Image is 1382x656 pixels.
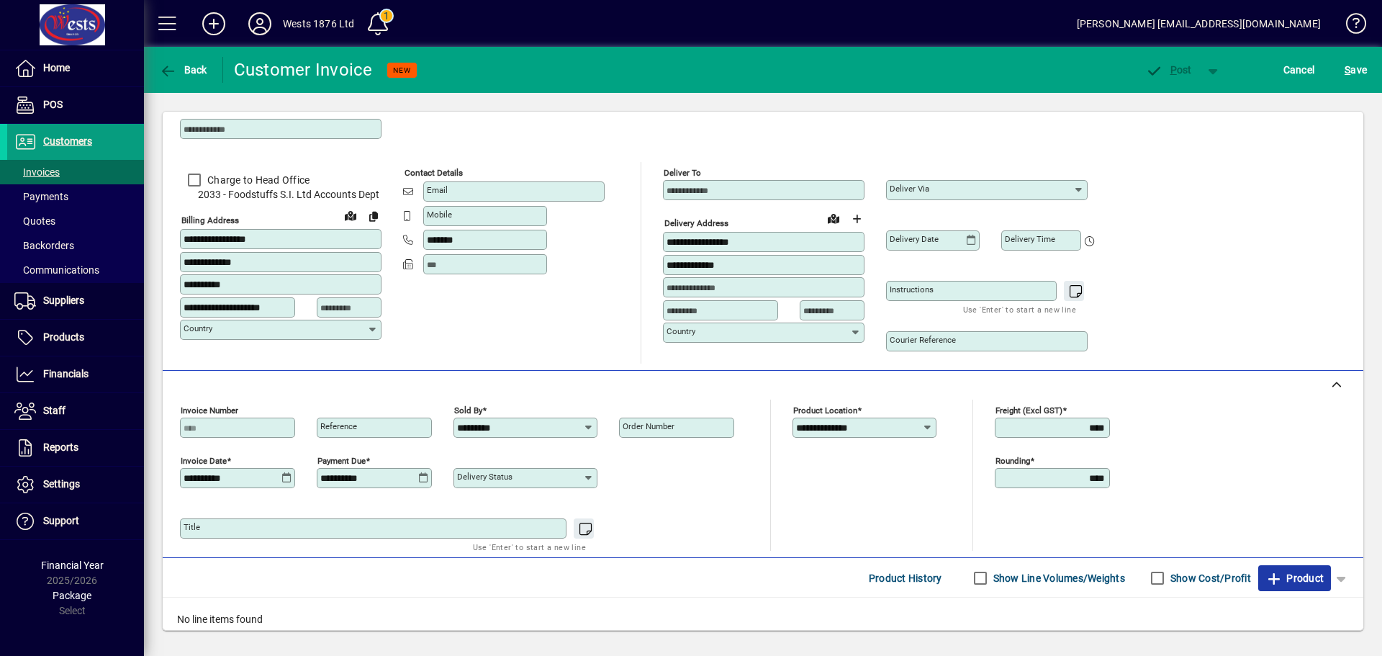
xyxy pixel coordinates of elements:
[1341,57,1370,83] button: Save
[53,590,91,601] span: Package
[869,567,942,590] span: Product History
[237,11,283,37] button: Profile
[7,184,144,209] a: Payments
[14,215,55,227] span: Quotes
[339,204,362,227] a: View on map
[1258,565,1331,591] button: Product
[14,166,60,178] span: Invoices
[1168,571,1251,585] label: Show Cost/Profit
[990,571,1125,585] label: Show Line Volumes/Weights
[14,264,99,276] span: Communications
[1345,58,1367,81] span: ave
[664,168,701,178] mat-label: Deliver To
[7,320,144,356] a: Products
[181,456,227,466] mat-label: Invoice date
[43,515,79,526] span: Support
[7,209,144,233] a: Quotes
[180,187,381,202] span: 2033 - Foodstuffs S.I. Ltd Accounts Dept
[457,472,512,482] mat-label: Delivery status
[163,598,1363,642] div: No line items found
[14,240,74,251] span: Backorders
[7,430,144,466] a: Reports
[204,173,310,187] label: Charge to Head Office
[7,160,144,184] a: Invoices
[184,323,212,333] mat-label: Country
[1335,3,1364,50] a: Knowledge Base
[1170,64,1177,76] span: P
[793,405,857,415] mat-label: Product location
[7,356,144,392] a: Financials
[822,207,845,230] a: View on map
[234,58,373,81] div: Customer Invoice
[845,207,868,230] button: Choose address
[995,405,1062,415] mat-label: Freight (excl GST)
[41,560,104,571] span: Financial Year
[623,421,674,431] mat-label: Order number
[191,11,237,37] button: Add
[7,393,144,429] a: Staff
[1283,58,1315,81] span: Cancel
[1265,567,1324,590] span: Product
[43,405,66,416] span: Staff
[1345,64,1350,76] span: S
[7,50,144,86] a: Home
[1138,57,1199,83] button: Post
[963,301,1076,318] mat-hint: Use 'Enter' to start a new line
[181,405,238,415] mat-label: Invoice number
[1280,57,1319,83] button: Cancel
[43,62,70,73] span: Home
[667,326,695,336] mat-label: Country
[427,210,452,220] mat-label: Mobile
[43,441,78,453] span: Reports
[317,456,366,466] mat-label: Payment due
[43,99,63,110] span: POS
[7,503,144,539] a: Support
[427,185,448,195] mat-label: Email
[890,234,939,244] mat-label: Delivery date
[43,368,89,379] span: Financials
[890,184,929,194] mat-label: Deliver via
[283,12,354,35] div: Wests 1876 Ltd
[7,283,144,319] a: Suppliers
[155,57,211,83] button: Back
[393,66,411,75] span: NEW
[1077,12,1321,35] div: [PERSON_NAME] [EMAIL_ADDRESS][DOMAIN_NAME]
[890,335,956,345] mat-label: Courier Reference
[144,57,223,83] app-page-header-button: Back
[159,64,207,76] span: Back
[43,331,84,343] span: Products
[7,233,144,258] a: Backorders
[14,191,68,202] span: Payments
[43,135,92,147] span: Customers
[43,295,84,306] span: Suppliers
[7,258,144,282] a: Communications
[863,565,948,591] button: Product History
[454,405,482,415] mat-label: Sold by
[7,87,144,123] a: POS
[184,522,200,532] mat-label: Title
[320,421,357,431] mat-label: Reference
[362,205,385,228] button: Copy to Delivery address
[995,456,1030,466] mat-label: Rounding
[1005,234,1055,244] mat-label: Delivery time
[473,539,586,555] mat-hint: Use 'Enter' to start a new line
[43,478,80,490] span: Settings
[7,467,144,503] a: Settings
[1145,64,1192,76] span: ost
[890,284,934,295] mat-label: Instructions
